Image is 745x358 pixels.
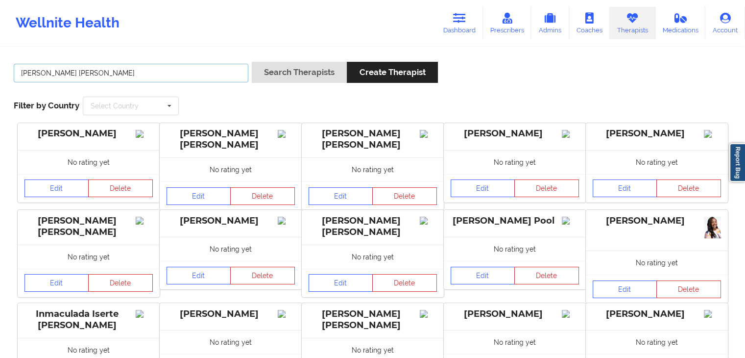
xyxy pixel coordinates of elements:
[593,128,721,139] div: [PERSON_NAME]
[24,274,89,292] a: Edit
[18,245,160,269] div: No rating yet
[705,7,745,39] a: Account
[451,267,515,284] a: Edit
[704,310,721,318] img: Image%2Fplaceholer-image.png
[167,308,295,320] div: [PERSON_NAME]
[531,7,569,39] a: Admins
[656,281,721,298] button: Delete
[278,310,295,318] img: Image%2Fplaceholer-image.png
[136,310,153,318] img: Image%2Fplaceholer-image.png
[136,217,153,225] img: Image%2Fplaceholer-image.png
[451,308,579,320] div: [PERSON_NAME]
[347,62,437,83] button: Create Therapist
[24,215,153,238] div: [PERSON_NAME] [PERSON_NAME]
[586,251,728,275] div: No rating yet
[252,62,347,83] button: Search Therapists
[562,310,579,318] img: Image%2Fplaceholer-image.png
[136,130,153,138] img: Image%2Fplaceholer-image.png
[88,179,153,197] button: Delete
[593,215,721,227] div: [PERSON_NAME]
[593,281,657,298] a: Edit
[593,179,657,197] a: Edit
[514,267,579,284] button: Delete
[569,7,610,39] a: Coaches
[420,130,437,138] img: Image%2Fplaceholer-image.png
[436,7,483,39] a: Dashboard
[420,310,437,318] img: Image%2Fplaceholer-image.png
[230,187,295,205] button: Delete
[160,157,302,181] div: No rating yet
[278,130,295,138] img: Image%2Fplaceholer-image.png
[610,7,655,39] a: Therapists
[18,150,160,174] div: No rating yet
[160,237,302,261] div: No rating yet
[562,130,579,138] img: Image%2Fplaceholer-image.png
[372,187,437,205] button: Delete
[309,128,437,151] div: [PERSON_NAME] [PERSON_NAME]
[230,267,295,284] button: Delete
[729,143,745,182] a: Report Bug
[14,64,248,82] input: Search Keywords
[444,150,586,174] div: No rating yet
[420,217,437,225] img: Image%2Fplaceholer-image.png
[24,179,89,197] a: Edit
[372,274,437,292] button: Delete
[704,130,721,138] img: Image%2Fplaceholer-image.png
[656,179,721,197] button: Delete
[302,157,444,181] div: No rating yet
[483,7,531,39] a: Prescribers
[167,187,231,205] a: Edit
[514,179,579,197] button: Delete
[309,274,373,292] a: Edit
[167,215,295,227] div: [PERSON_NAME]
[309,187,373,205] a: Edit
[278,217,295,225] img: Image%2Fplaceholer-image.png
[655,7,706,39] a: Medications
[167,128,295,151] div: [PERSON_NAME] [PERSON_NAME]
[302,245,444,269] div: No rating yet
[451,128,579,139] div: [PERSON_NAME]
[160,330,302,354] div: No rating yet
[309,308,437,331] div: [PERSON_NAME] [PERSON_NAME]
[451,215,579,227] div: [PERSON_NAME] Pool
[593,308,721,320] div: [PERSON_NAME]
[451,179,515,197] a: Edit
[167,267,231,284] a: Edit
[24,128,153,139] div: [PERSON_NAME]
[562,217,579,225] img: Image%2Fplaceholer-image.png
[24,308,153,331] div: Inmaculada Iserte [PERSON_NAME]
[586,150,728,174] div: No rating yet
[88,274,153,292] button: Delete
[91,102,139,109] div: Select Country
[704,217,721,238] img: 4a997255-77bb-4094-8498-24638ab8392e_Juliette+Headshot.jpg
[444,237,586,261] div: No rating yet
[444,330,586,354] div: No rating yet
[586,330,728,354] div: No rating yet
[309,215,437,238] div: [PERSON_NAME] [PERSON_NAME]
[14,101,79,110] span: Filter by Country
